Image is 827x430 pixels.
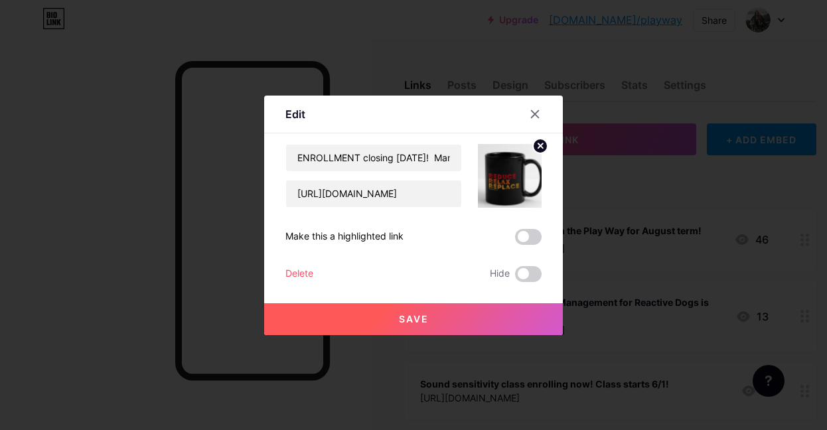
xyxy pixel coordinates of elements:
[399,313,429,324] span: Save
[286,145,461,171] input: Title
[285,106,305,122] div: Edit
[478,144,542,208] img: link_thumbnail
[285,229,404,245] div: Make this a highlighted link
[285,266,313,282] div: Delete
[286,180,461,207] input: URL
[490,266,510,282] span: Hide
[264,303,563,335] button: Save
